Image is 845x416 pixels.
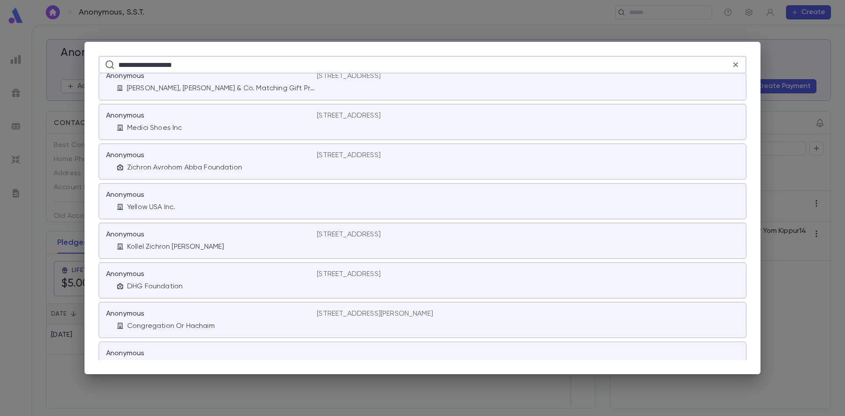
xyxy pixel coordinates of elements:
p: Anonymous [106,111,144,120]
p: [STREET_ADDRESS] [317,151,381,160]
p: [STREET_ADDRESS] [317,72,381,81]
p: Yellow USA Inc. [127,203,175,212]
p: Anonymous [106,191,144,199]
p: DHG Foundation [127,282,183,291]
p: Anonymous [106,309,144,318]
p: Zichron Avrohom Abba Foundation [127,163,242,172]
p: Anonymous [106,72,144,81]
p: [STREET_ADDRESS] [317,270,381,279]
p: Anonymous [106,151,144,160]
p: Kollel Zichron [PERSON_NAME] [127,243,224,251]
p: Anonymous [106,230,144,239]
p: Medici Shoes Inc [127,124,182,133]
p: Anonymous [106,349,144,358]
p: [PERSON_NAME], [PERSON_NAME] & Co. Matching Gift Program [127,84,317,93]
p: Anonymous [106,270,144,279]
p: [STREET_ADDRESS][PERSON_NAME] [317,309,433,318]
p: [STREET_ADDRESS] [317,111,381,120]
p: [STREET_ADDRESS] [317,230,381,239]
p: Congregation Or Hachaim [127,322,215,331]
